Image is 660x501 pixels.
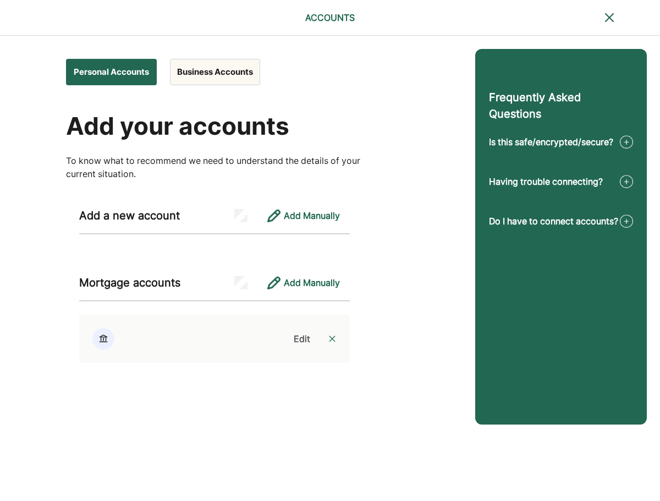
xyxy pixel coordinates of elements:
div: To know what to recommend we need to understand the details of your current situation. [66,154,363,180]
div: ACCOUNTS [235,11,424,24]
div: Add Manually [284,209,340,222]
div: Edit [294,332,310,345]
div: Mortgage accounts [79,274,215,291]
div: Frequently Asked Questions [489,89,633,122]
button: Business Accounts [170,59,260,85]
div: Having trouble connecting? [489,175,603,188]
div: Do I have to connect accounts? [489,214,618,228]
div: Add Manually [284,276,340,289]
div: Add a new account [79,207,215,224]
button: Personal Accounts [66,59,157,85]
div: Add your accounts [66,112,363,141]
div: Is this safe/encrypted/secure? [489,135,613,148]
